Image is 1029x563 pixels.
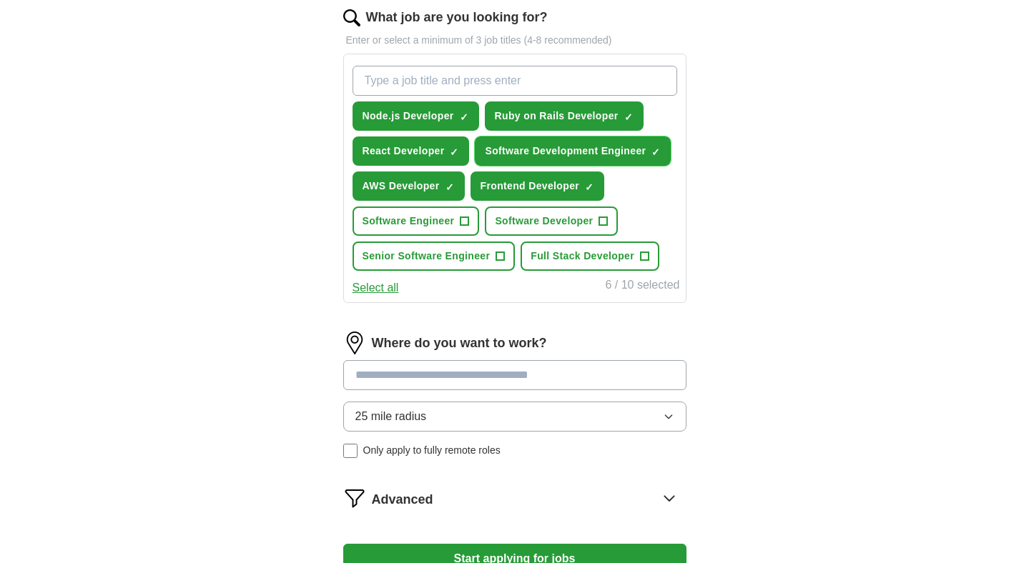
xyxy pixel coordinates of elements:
[355,408,427,425] span: 25 mile radius
[343,487,366,509] img: filter
[471,171,605,201] button: Frontend Developer✓
[343,444,358,458] input: Only apply to fully remote roles
[372,334,547,353] label: Where do you want to work?
[363,109,454,124] span: Node.js Developer
[531,249,634,264] span: Full Stack Developer
[363,214,455,229] span: Software Engineer
[585,181,594,193] span: ✓
[485,144,646,159] span: Software Development Engineer
[495,214,593,229] span: Software Developer
[363,443,501,458] span: Only apply to fully remote roles
[363,249,491,264] span: Senior Software Engineer
[353,136,470,166] button: React Developer✓
[363,179,440,194] span: AWS Developer
[353,279,399,297] button: Select all
[366,8,548,27] label: What job are you looking for?
[353,241,516,271] button: Senior Software Engineer
[521,241,659,271] button: Full Stack Developer
[353,171,465,201] button: AWS Developer✓
[624,111,633,123] span: ✓
[353,66,677,96] input: Type a job title and press enter
[450,146,458,158] span: ✓
[343,33,686,48] p: Enter or select a minimum of 3 job titles (4-8 recommended)
[651,146,660,158] span: ✓
[475,136,671,166] button: Software Development Engineer✓
[485,206,618,236] button: Software Developer
[445,181,454,193] span: ✓
[363,144,445,159] span: React Developer
[481,179,580,194] span: Frontend Developer
[605,276,679,297] div: 6 / 10 selected
[460,111,468,123] span: ✓
[485,101,644,131] button: Ruby on Rails Developer✓
[353,206,480,236] button: Software Engineer
[343,9,360,26] img: search.png
[353,101,479,131] button: Node.js Developer✓
[495,109,619,124] span: Ruby on Rails Developer
[372,490,433,509] span: Advanced
[343,332,366,354] img: location.png
[343,402,686,432] button: 25 mile radius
